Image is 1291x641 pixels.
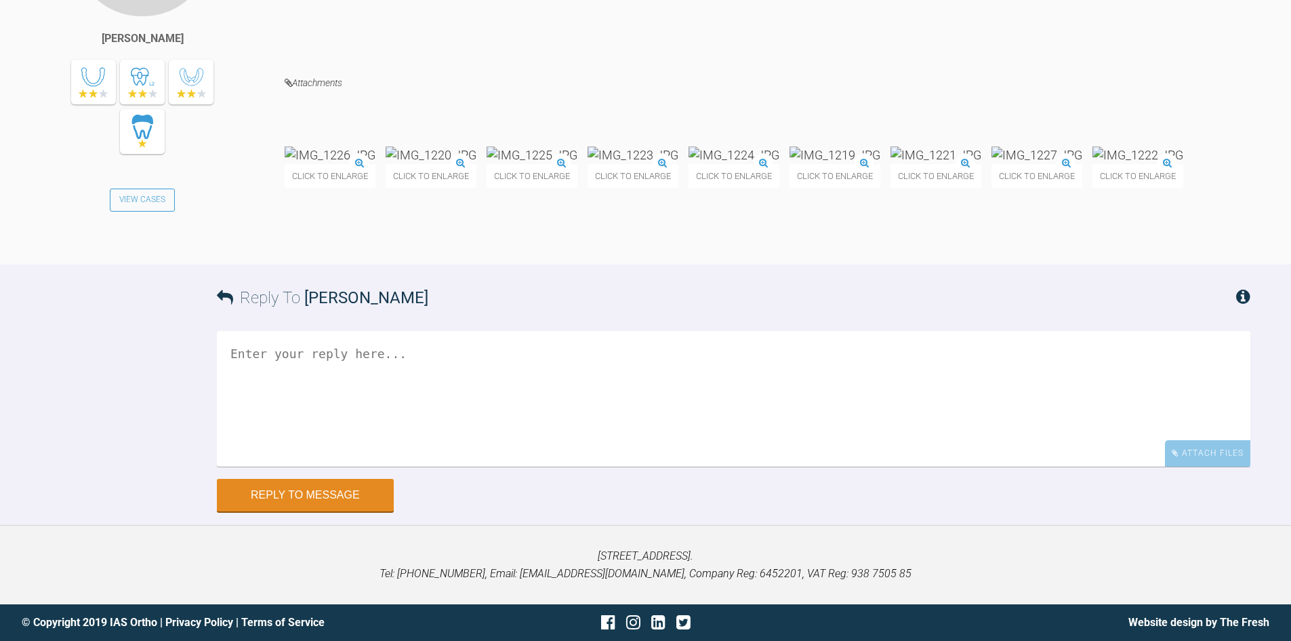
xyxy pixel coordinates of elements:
img: IMG_1223.JPG [588,147,678,163]
img: IMG_1220.JPG [386,147,476,163]
div: [PERSON_NAME] [102,30,184,47]
img: IMG_1225.JPG [487,147,577,163]
button: Reply to Message [217,479,394,511]
div: Attach Files [1165,440,1250,467]
h3: Reply To [217,285,428,311]
img: IMG_1227.JPG [991,147,1082,163]
p: [STREET_ADDRESS]. Tel: [PHONE_NUMBER], Email: [EMAIL_ADDRESS][DOMAIN_NAME], Company Reg: 6452201,... [22,547,1269,582]
a: Terms of Service [241,616,325,629]
img: IMG_1224.JPG [689,147,779,163]
div: © Copyright 2019 IAS Ortho | | [22,614,438,632]
span: [PERSON_NAME] [304,288,428,307]
a: Privacy Policy [165,616,233,629]
span: Click to enlarge [890,164,981,188]
span: Click to enlarge [285,164,375,188]
span: Click to enlarge [487,164,577,188]
img: IMG_1226.JPG [285,147,375,163]
a: Website design by The Fresh [1128,616,1269,629]
span: Click to enlarge [386,164,476,188]
img: IMG_1221.JPG [890,147,981,163]
a: View Cases [110,189,175,212]
span: Click to enlarge [1092,164,1183,188]
img: IMG_1222.JPG [1092,147,1183,163]
span: Click to enlarge [588,164,678,188]
span: Click to enlarge [790,164,880,188]
span: Click to enlarge [991,164,1082,188]
span: Click to enlarge [689,164,779,188]
h4: Attachments [285,75,1250,92]
img: IMG_1219.JPG [790,147,880,163]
